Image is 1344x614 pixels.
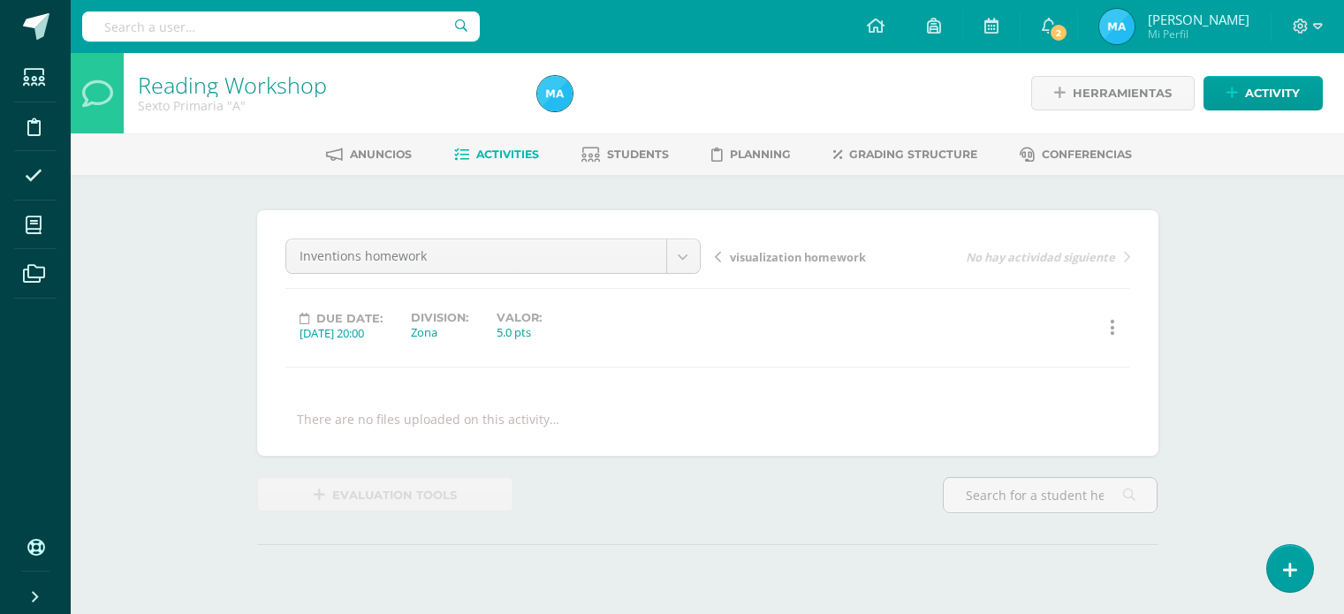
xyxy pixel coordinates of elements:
[833,140,977,169] a: Grading structure
[138,70,327,100] a: Reading Workshop
[607,148,669,161] span: Students
[497,324,542,340] div: 5.0 pts
[1099,9,1135,44] img: 216819c8b25cdbd8d3290700c7eeb61b.png
[300,239,653,273] span: Inventions homework
[286,239,700,273] a: Inventions homework
[1204,76,1323,110] a: Activity
[1245,77,1300,110] span: Activity
[1049,23,1068,42] span: 2
[411,324,468,340] div: Zona
[497,311,542,324] label: Valor:
[332,479,457,512] span: Evaluation tools
[715,247,923,265] a: visualization homework
[1020,140,1132,169] a: Conferencias
[537,76,573,111] img: 216819c8b25cdbd8d3290700c7eeb61b.png
[730,148,791,161] span: Planning
[1031,76,1195,110] a: Herramientas
[1042,148,1132,161] span: Conferencias
[1073,77,1172,110] span: Herramientas
[326,140,412,169] a: Anuncios
[581,140,669,169] a: Students
[300,325,383,341] div: [DATE] 20:00
[316,312,383,325] span: Due date:
[711,140,791,169] a: Planning
[730,249,866,265] span: visualization homework
[138,72,516,97] h1: Reading Workshop
[82,11,480,42] input: Search a user…
[966,249,1115,265] span: No hay actividad siguiente
[411,311,468,324] label: Division:
[476,148,539,161] span: Activities
[138,97,516,114] div: Sexto Primaria 'A'
[1148,27,1249,42] span: Mi Perfil
[849,148,977,161] span: Grading structure
[454,140,539,169] a: Activities
[1148,11,1249,28] span: [PERSON_NAME]
[297,411,559,428] div: There are no files uploaded on this activity…
[350,148,412,161] span: Anuncios
[944,478,1157,512] input: Search for a student here…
